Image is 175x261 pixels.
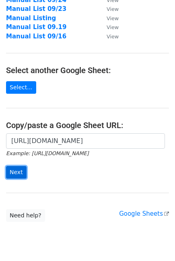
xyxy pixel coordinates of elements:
a: View [99,33,119,40]
a: Select... [6,81,36,94]
small: Example: [URL][DOMAIN_NAME] [6,150,89,156]
iframe: Chat Widget [135,222,175,261]
a: Manual List 09/23 [6,5,66,13]
h4: Select another Google Sheet: [6,65,169,75]
small: View [107,6,119,12]
small: View [107,24,119,30]
a: Google Sheets [119,210,169,217]
a: Manual Listing [6,15,56,22]
a: View [99,5,119,13]
small: View [107,15,119,21]
a: Manual List 09/16 [6,33,66,40]
a: View [99,15,119,22]
a: Need help? [6,209,45,222]
input: Paste your Google Sheet URL here [6,133,165,149]
a: Manual List 09.19 [6,23,66,31]
h4: Copy/paste a Google Sheet URL: [6,120,169,130]
a: View [99,23,119,31]
small: View [107,34,119,40]
input: Next [6,166,27,179]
